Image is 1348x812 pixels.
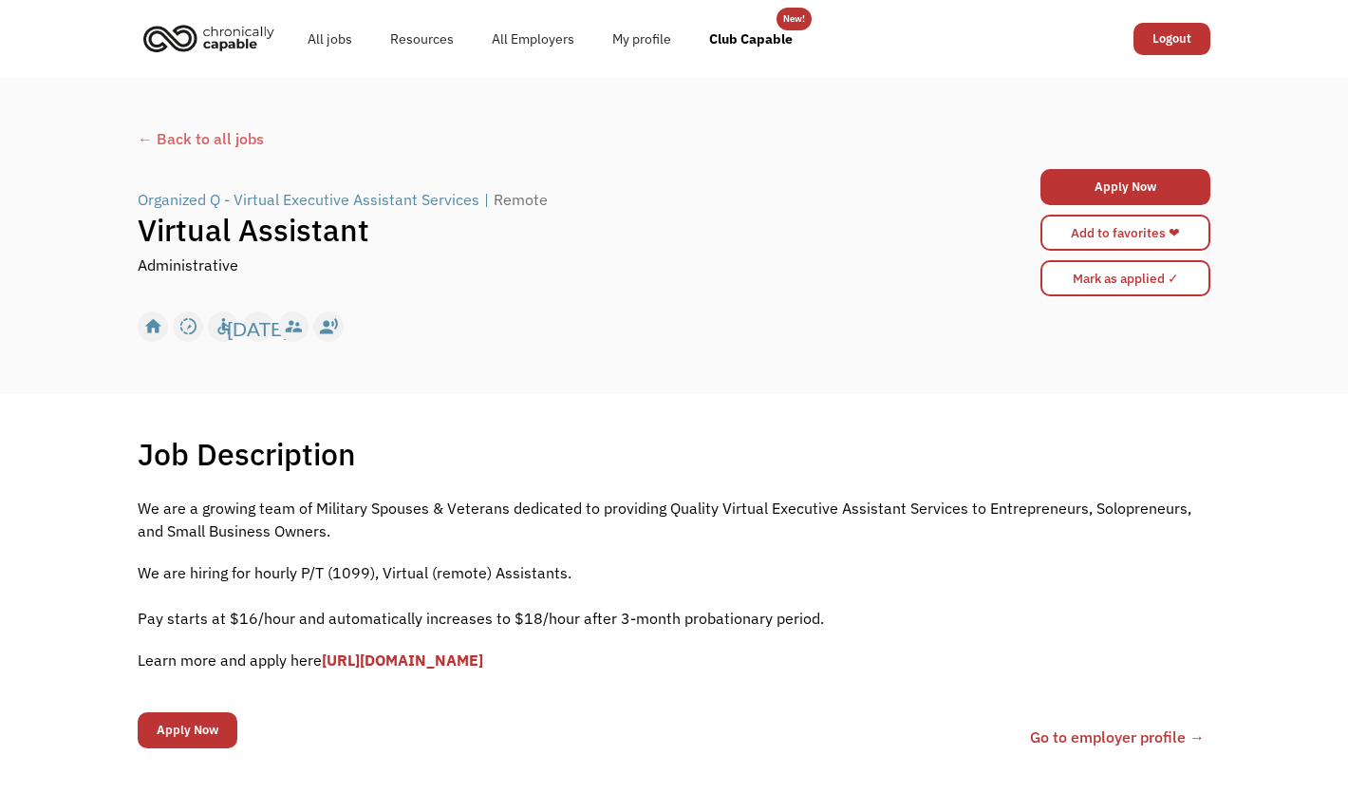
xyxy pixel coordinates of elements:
[138,712,237,748] input: Apply Now
[284,312,304,341] div: supervisor_account
[143,312,163,341] div: home
[783,8,805,30] div: New!
[138,188,552,211] a: Organized Q - Virtual Executive Assistant Services|Remote
[138,708,237,753] form: Email Form
[138,435,356,473] h1: Job Description
[1040,215,1210,251] a: Add to favorites ❤
[178,312,198,341] div: slow_motion_video
[1040,260,1210,296] input: Mark as applied ✓
[473,9,593,69] a: All Employers
[227,312,289,341] div: [DATE]
[138,561,1210,630] p: We are hiring for hourly P/T (1099), Virtual (remote) Assistants. ‍ Pay starts at $16/hour and au...
[138,127,1210,150] a: ← Back to all jobs
[1040,255,1210,301] form: Mark as applied form
[371,9,473,69] a: Resources
[1040,169,1210,205] a: Apply Now
[289,9,371,69] a: All jobs
[319,312,339,341] div: record_voice_over
[322,651,483,670] a: [URL][DOMAIN_NAME]
[138,17,289,59] a: home
[593,9,690,69] a: My profile
[1133,23,1210,55] a: Logout
[494,188,548,211] div: Remote
[138,17,280,59] img: Chronically Capable logo
[690,9,812,69] a: Club Capable
[138,254,238,276] div: Administrative
[214,312,234,341] div: accessible
[484,188,489,211] div: |
[138,211,943,249] h1: Virtual Assistant
[1030,726,1205,748] a: Go to employer profile →
[138,188,479,211] div: Organized Q - Virtual Executive Assistant Services
[138,497,1210,542] p: We are a growing team of Military Spouses & Veterans dedicated to providing Quality Virtual Execu...
[138,649,1210,671] p: Learn more and apply here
